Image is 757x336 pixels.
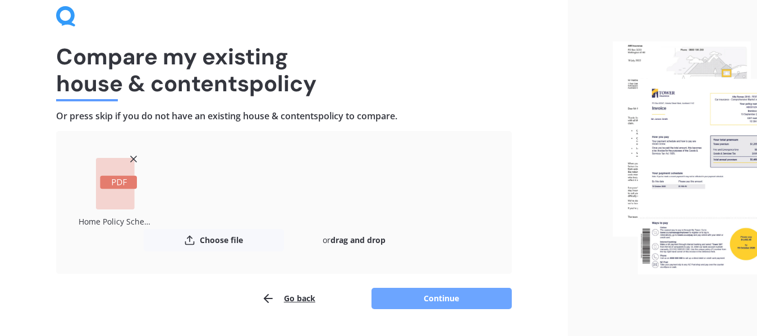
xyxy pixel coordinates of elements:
[371,288,512,309] button: Continue
[284,229,424,251] div: or
[56,43,512,97] h1: Compare my existing house & contents policy
[261,287,315,310] button: Go back
[613,41,757,274] img: files.webp
[144,229,284,251] button: Choose file
[331,235,386,245] b: drag and drop
[56,110,512,122] h4: Or press skip if you do not have an existing house & contents policy to compare.
[79,214,154,229] div: Home Policy Schedule AHM027074781.pdf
